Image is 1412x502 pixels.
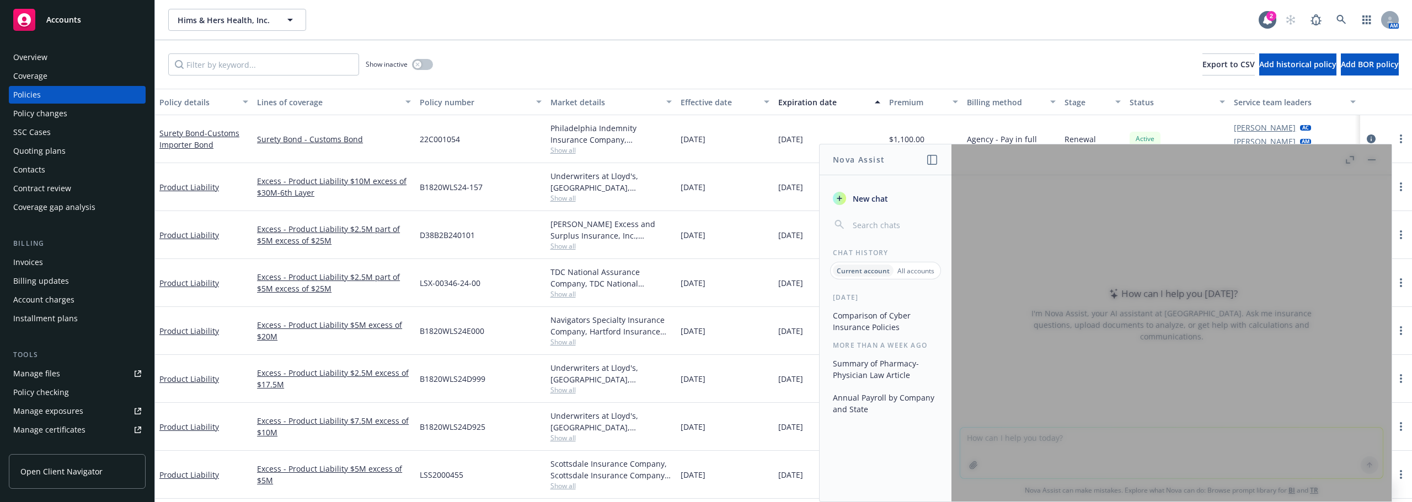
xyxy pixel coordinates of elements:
[1202,59,1255,69] span: Export to CSV
[828,388,943,418] button: Annual Payroll by Company and State
[159,230,219,240] a: Product Liability
[9,4,146,35] a: Accounts
[1394,372,1408,385] a: more
[13,86,41,104] div: Policies
[9,421,146,439] a: Manage certificates
[1266,11,1276,21] div: 2
[9,402,146,420] a: Manage exposures
[1229,89,1360,115] button: Service team leaders
[828,354,943,384] button: Summary of Pharmacy-Physician Law Article
[9,272,146,290] a: Billing updates
[9,142,146,160] a: Quoting plans
[778,277,803,289] span: [DATE]
[9,291,146,309] a: Account charges
[778,181,803,193] span: [DATE]
[550,96,660,108] div: Market details
[9,253,146,271] a: Invoices
[46,15,81,24] span: Accounts
[257,319,411,342] a: Excess - Product Liability $5M excess of $20M
[9,384,146,401] a: Policy checking
[550,241,672,251] span: Show all
[13,198,95,216] div: Coverage gap analysis
[13,142,66,160] div: Quoting plans
[676,89,774,115] button: Effective date
[13,180,71,197] div: Contract review
[1125,89,1229,115] button: Status
[13,48,47,66] div: Overview
[257,367,411,390] a: Excess - Product Liability $2.5M excess of $17.5M
[681,133,705,145] span: [DATE]
[155,89,253,115] button: Policy details
[1356,9,1378,31] a: Switch app
[415,89,545,115] button: Policy number
[178,14,273,26] span: Hims & Hers Health, Inc.
[13,384,69,401] div: Policy checking
[1060,89,1125,115] button: Stage
[420,421,485,433] span: B1820WLS24D925
[420,96,529,108] div: Policy number
[1394,180,1408,193] a: more
[1394,468,1408,481] a: more
[681,181,705,193] span: [DATE]
[820,248,951,257] div: Chat History
[1330,9,1352,31] a: Search
[1394,132,1408,145] a: more
[550,122,672,145] div: Philadelphia Indemnity Insurance Company, Philadelphia Insurance Companies, CA [PERSON_NAME] & Co...
[9,349,146,360] div: Tools
[550,145,672,155] span: Show all
[159,128,239,150] a: Surety Bond
[967,96,1044,108] div: Billing method
[550,433,672,442] span: Show all
[1394,276,1408,289] a: more
[9,105,146,122] a: Policy changes
[550,218,672,241] div: [PERSON_NAME] Excess and Surplus Insurance, Inc., [PERSON_NAME] Group, CRC Group
[833,154,885,165] h1: Nova Assist
[9,67,146,85] a: Coverage
[159,182,219,192] a: Product Liability
[257,463,411,486] a: Excess - Product Liability $5M excess of $5M
[420,229,475,241] span: D38B2B240101
[420,325,484,337] span: B1820WLS24E000
[159,278,219,288] a: Product Liability
[550,314,672,337] div: Navigators Specialty Insurance Company, Hartford Insurance Group, CRC Group
[13,253,43,271] div: Invoices
[1234,96,1343,108] div: Service team leaders
[550,362,672,385] div: Underwriters at Lloyd's, [GEOGRAPHIC_DATA], [PERSON_NAME] of London, CRC Group
[681,469,705,481] span: [DATE]
[828,188,943,208] button: New chat
[1065,96,1109,108] div: Stage
[1305,9,1327,31] a: Report a Bug
[9,161,146,179] a: Contacts
[9,365,146,382] a: Manage files
[13,365,60,382] div: Manage files
[774,89,885,115] button: Expiration date
[681,325,705,337] span: [DATE]
[420,277,480,289] span: LSX-00346-24-00
[778,373,803,385] span: [DATE]
[420,133,460,145] span: 22C001054
[13,105,67,122] div: Policy changes
[257,271,411,294] a: Excess - Product Liability $2.5M part of $5M excess of $25M
[257,175,411,198] a: Excess - Product Liability $10M excess of $30M-6th Layer
[967,133,1037,145] span: Agency - Pay in full
[1130,96,1213,108] div: Status
[9,48,146,66] a: Overview
[13,310,78,327] div: Installment plans
[9,123,146,141] a: SSC Cases
[9,440,146,457] a: Manage claims
[681,277,705,289] span: [DATE]
[168,9,306,31] button: Hims & Hers Health, Inc.
[1234,122,1296,133] a: [PERSON_NAME]
[13,440,69,457] div: Manage claims
[550,193,672,203] span: Show all
[1134,134,1156,144] span: Active
[962,89,1060,115] button: Billing method
[20,466,103,477] span: Open Client Navigator
[778,229,803,241] span: [DATE]
[159,469,219,480] a: Product Liability
[1280,9,1302,31] a: Start snowing
[253,89,415,115] button: Lines of coverage
[828,306,943,336] button: Comparison of Cyber Insurance Policies
[1234,136,1296,147] a: [PERSON_NAME]
[550,337,672,347] span: Show all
